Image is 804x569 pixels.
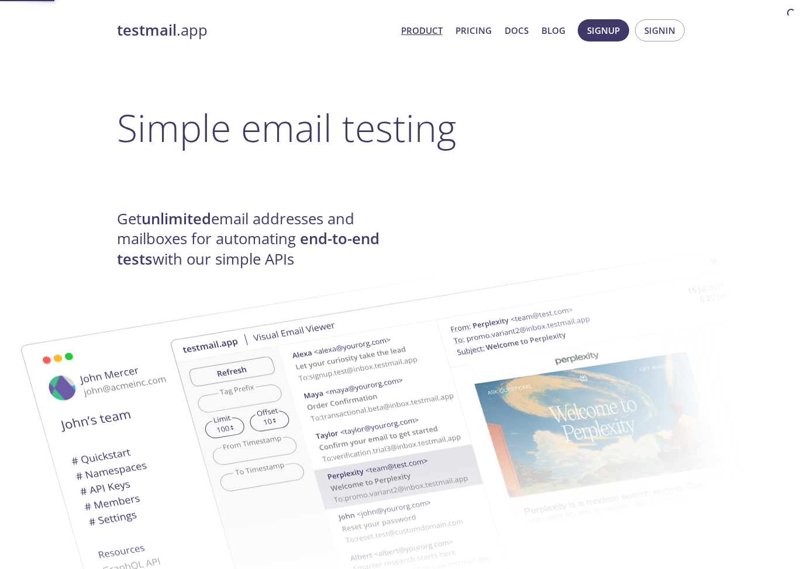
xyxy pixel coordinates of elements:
[117,20,177,40] strong: testmail
[578,19,629,41] button: Signup
[142,209,211,229] strong: unlimited
[117,209,402,269] h4: Get email addresses and mailboxes for automating with our simple APIs
[456,23,492,38] a: Pricing
[587,23,620,38] span: Signup
[117,105,688,150] h1: Simple email testing
[505,23,529,38] a: Docs
[541,23,565,38] a: Blog
[401,23,443,38] a: Product
[635,19,685,41] button: Signin
[117,228,379,269] strong: end-to-end tests
[644,23,675,38] span: Signin
[117,20,392,40] a: testmail.app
